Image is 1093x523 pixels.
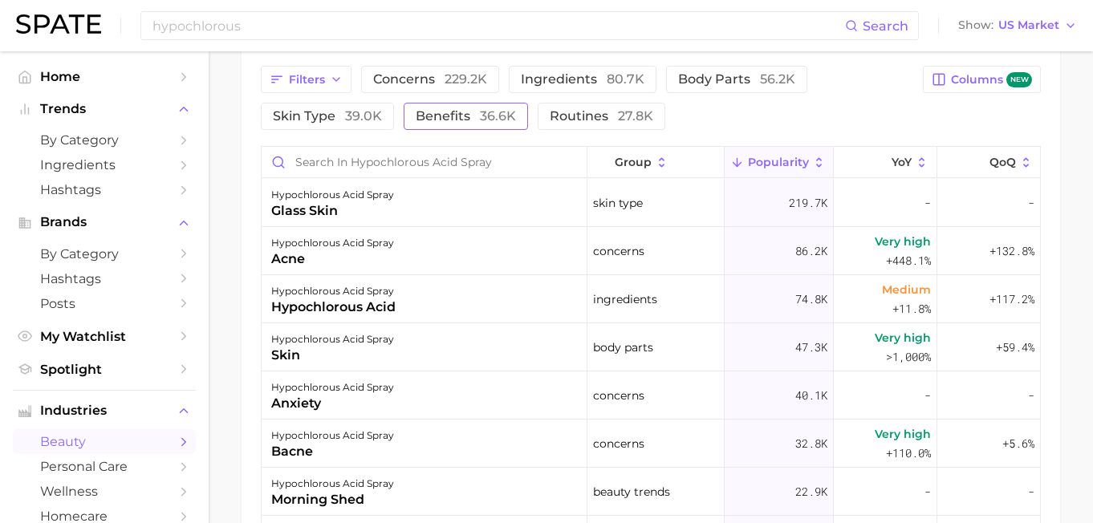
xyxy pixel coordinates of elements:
span: 27.8k [618,108,653,124]
span: Medium [882,280,931,299]
button: Brands [13,210,196,234]
a: Hashtags [13,266,196,291]
span: ingredients [593,290,657,309]
a: by Category [13,241,196,266]
span: by Category [40,246,169,261]
div: hypochlorous acid spray [271,330,394,349]
a: Ingredients [13,152,196,177]
a: Spotlight [13,357,196,382]
span: - [1028,193,1034,213]
button: hypochlorous acid sprayhypochlorous acidingredients74.8kMedium+11.8%+117.2% [262,275,1040,323]
span: concerns [593,434,644,453]
button: Trends [13,97,196,121]
button: YoY [834,147,937,178]
span: body parts [678,73,795,86]
span: wellness [40,484,169,499]
span: body parts [593,338,653,357]
span: Very high [875,232,931,251]
span: 47.3k [795,338,827,357]
span: by Category [40,132,169,148]
a: Home [13,64,196,89]
div: hypochlorous acid spray [271,474,394,493]
div: bacne [271,442,394,461]
span: benefits [416,110,516,123]
span: +5.6% [1002,434,1034,453]
input: Search here for a brand, industry, or ingredient [151,12,845,39]
div: acne [271,249,394,269]
span: 39.0k [345,108,382,124]
div: glass skin [271,201,394,221]
span: Trends [40,102,169,116]
button: Industries [13,399,196,423]
span: +132.8% [989,241,1034,261]
span: Home [40,69,169,84]
button: group [587,147,724,178]
span: Posts [40,296,169,311]
span: +59.4% [996,338,1034,357]
div: anxiety [271,394,394,413]
span: beauty [40,434,169,449]
div: morning shed [271,490,394,509]
a: Posts [13,291,196,316]
span: Columns [951,72,1032,87]
div: hypochlorous acid spray [271,378,394,397]
span: Hashtags [40,182,169,197]
div: hypochlorous acid spray [271,185,394,205]
div: skin [271,346,394,365]
a: wellness [13,479,196,504]
div: hypochlorous acid spray [271,426,394,445]
a: beauty [13,429,196,454]
span: - [924,386,931,405]
span: - [924,193,931,213]
span: 74.8k [795,290,827,309]
button: hypochlorous acid sprayacneconcerns86.2kVery high+448.1%+132.8% [262,227,1040,275]
div: hypochlorous acid [271,298,396,317]
span: new [1006,72,1032,87]
button: Columnsnew [923,66,1041,93]
span: concerns [593,241,644,261]
button: Popularity [725,147,834,178]
input: Search in hypochlorous acid spray [262,147,587,177]
span: Industries [40,403,169,418]
button: hypochlorous acid sprayskinbody parts47.3kVery high>1,000%+59.4% [262,323,1040,371]
span: Filters [289,73,325,87]
span: Show [958,21,993,30]
span: routines [550,110,653,123]
span: Hashtags [40,271,169,286]
span: concerns [593,386,644,405]
span: 229.2k [445,71,487,87]
span: skin type [273,110,382,123]
span: personal care [40,459,169,474]
span: QoQ [989,156,1016,168]
span: Popularity [748,156,809,168]
div: hypochlorous acid spray [271,282,396,301]
a: personal care [13,454,196,479]
a: My Watchlist [13,324,196,349]
span: - [1028,482,1034,501]
span: 219.7k [789,193,827,213]
button: hypochlorous acid sprayglass skinskin type219.7k-- [262,179,1040,227]
button: ShowUS Market [954,15,1081,36]
span: 40.1k [795,386,827,405]
span: +117.2% [989,290,1034,309]
img: SPATE [16,14,101,34]
span: skin type [593,193,643,213]
button: hypochlorous acid spraymorning shedbeauty trends22.9k-- [262,468,1040,516]
span: Very high [875,328,931,347]
span: 80.7k [607,71,644,87]
span: US Market [998,21,1059,30]
button: QoQ [937,147,1040,178]
a: Hashtags [13,177,196,202]
a: by Category [13,128,196,152]
span: 36.6k [480,108,516,124]
span: Spotlight [40,362,169,377]
span: My Watchlist [40,329,169,344]
button: hypochlorous acid spraybacneconcerns32.8kVery high+110.0%+5.6% [262,420,1040,468]
span: Very high [875,424,931,444]
span: 86.2k [795,241,827,261]
span: concerns [373,73,487,86]
button: hypochlorous acid sprayanxietyconcerns40.1k-- [262,371,1040,420]
span: ingredients [521,73,644,86]
span: group [615,156,652,168]
span: 22.9k [795,482,827,501]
